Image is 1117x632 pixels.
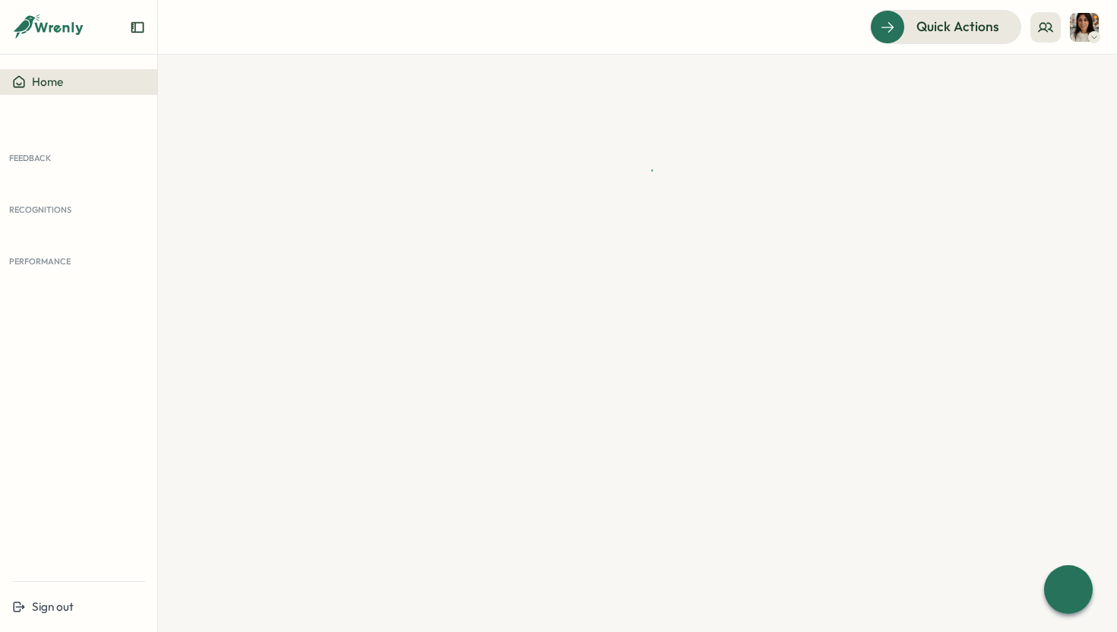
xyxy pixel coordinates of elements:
[32,74,63,89] span: Home
[130,20,145,35] button: Expand sidebar
[916,17,999,36] span: Quick Actions
[870,10,1021,43] button: Quick Actions
[1070,13,1099,42] img: Maria Khoury
[32,599,74,614] span: Sign out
